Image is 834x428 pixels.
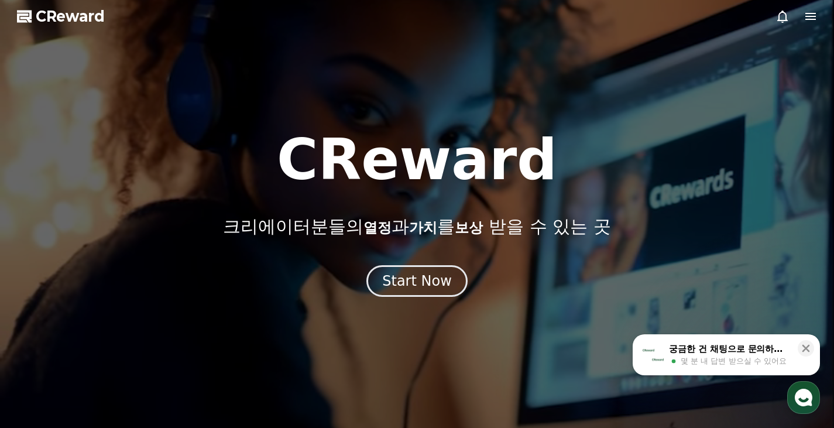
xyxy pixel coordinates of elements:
[366,277,468,288] a: Start Now
[363,220,392,236] span: 열정
[409,220,437,236] span: 가치
[223,216,610,237] p: 크리에이터분들의 과 를 받을 수 있는 곳
[4,331,77,360] a: 홈
[107,349,121,358] span: 대화
[382,272,452,290] div: Start Now
[77,331,151,360] a: 대화
[151,331,225,360] a: 설정
[181,348,195,358] span: 설정
[17,7,105,26] a: CReward
[455,220,483,236] span: 보상
[36,7,105,26] span: CReward
[37,348,44,358] span: 홈
[277,132,557,188] h1: CReward
[366,265,468,297] button: Start Now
